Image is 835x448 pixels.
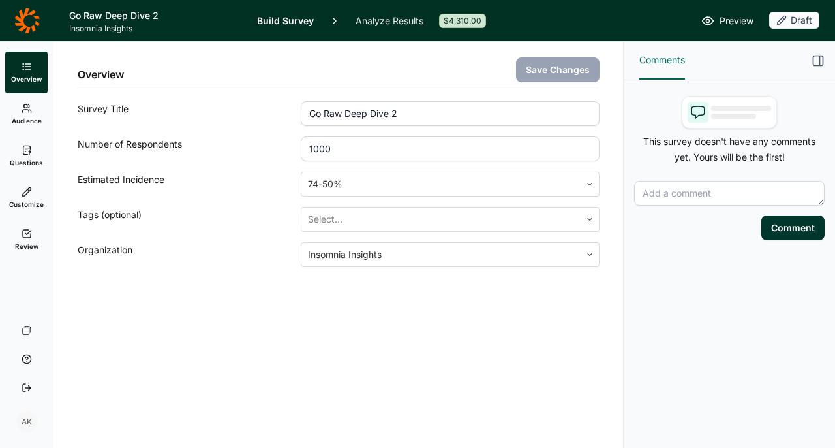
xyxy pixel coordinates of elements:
input: ex: Package testing study [301,101,599,126]
h2: Overview [78,67,124,82]
div: AK [16,411,37,432]
span: Review [15,242,38,251]
input: 1000 [301,136,599,161]
span: Preview [720,13,753,29]
div: Number of Respondents [78,136,301,161]
div: Organization [78,242,301,267]
button: Save Changes [516,57,600,82]
a: Audience [5,93,48,135]
p: This survey doesn't have any comments yet. Yours will be the first! [634,134,825,165]
div: Estimated Incidence [78,172,301,197]
h1: Go Raw Deep Dive 2 [69,8,241,24]
button: Comments [639,42,685,80]
button: Draft [769,12,819,30]
a: Preview [701,13,753,29]
a: Review [5,219,48,261]
span: Comments [639,52,685,68]
span: Audience [12,116,42,125]
div: Survey Title [78,101,301,126]
span: Insomnia Insights [69,24,241,34]
a: Customize [5,177,48,219]
div: Tags (optional) [78,207,301,232]
span: Questions [10,158,43,167]
span: Customize [9,200,44,209]
a: Overview [5,52,48,93]
div: $4,310.00 [439,14,486,28]
span: Overview [11,74,42,84]
div: Draft [769,12,819,29]
button: Comment [761,216,825,240]
a: Questions [5,135,48,177]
